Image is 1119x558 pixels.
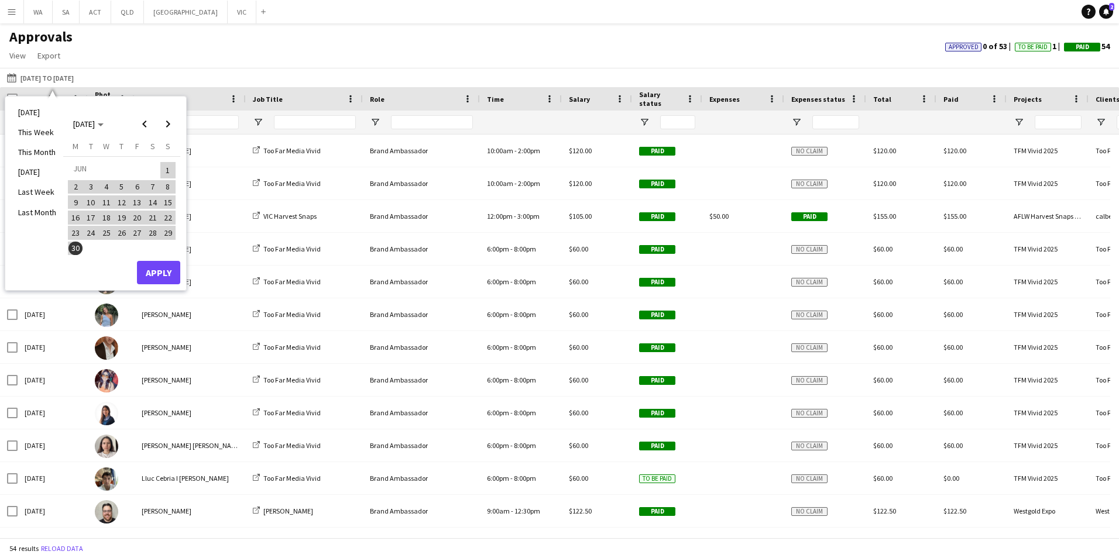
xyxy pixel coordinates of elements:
span: Paid [639,442,675,450]
span: Job Title [253,95,283,104]
span: 1 [1015,41,1064,51]
button: Open Filter Menu [791,117,802,128]
div: TFM Vivid 2025 [1007,397,1089,429]
li: This Month [11,142,63,162]
span: No claim [791,180,828,188]
input: Role Filter Input [391,115,473,129]
span: Photo [95,90,114,108]
span: $0.00 [943,474,959,483]
span: $60.00 [873,277,893,286]
span: 24 [84,226,98,240]
span: 2:00pm [518,146,540,155]
span: Salary status [639,90,681,108]
button: Open Filter Menu [639,117,650,128]
span: To be paid [639,474,675,483]
span: 6:00pm [487,277,509,286]
span: 9:00am [487,507,510,515]
div: [PERSON_NAME] [135,200,246,232]
span: $60.00 [569,441,588,450]
button: WA [24,1,53,23]
span: $122.50 [943,507,966,515]
span: No claim [791,245,828,254]
a: Too Far Media Vivid [253,179,321,188]
span: 6:00pm [487,376,509,384]
span: $60.00 [943,376,963,384]
span: $60.00 [943,408,963,417]
span: - [510,343,513,352]
span: Expenses [709,95,740,104]
span: No claim [791,278,828,287]
span: Export [37,50,60,61]
a: Too Far Media Vivid [253,244,321,253]
span: 8:00pm [514,408,536,417]
button: 05-06-2025 [114,179,129,194]
span: Too Far Media Vivid [263,376,321,384]
span: 3:00pm [517,212,540,221]
span: 8:00pm [514,244,536,253]
span: $60.00 [873,441,893,450]
button: 16-06-2025 [68,210,83,225]
div: TFM Vivid 2025 [1007,298,1089,330]
span: Paid [639,343,675,352]
span: Too Far Media Vivid [263,474,321,483]
img: Mabel Lara [95,369,118,392]
span: Too Far Media Vivid [263,277,321,286]
span: - [510,474,513,483]
span: Paid [639,212,675,221]
span: 10:00am [487,146,513,155]
div: [PERSON_NAME] [135,364,246,396]
span: 6 [130,180,144,194]
input: Job Title Filter Input [274,115,356,129]
a: [PERSON_NAME] [253,507,313,515]
span: 8:00pm [514,343,536,352]
span: Expenses status [791,95,845,104]
span: 19 [115,211,129,225]
span: Too Far Media Vivid [263,408,321,417]
span: 0 of 53 [945,41,1015,51]
span: F [135,141,139,151]
span: $60.00 [943,441,963,450]
a: Too Far Media Vivid [253,376,321,384]
span: Paid [1076,43,1089,51]
button: 07-06-2025 [145,179,160,194]
button: 09-06-2025 [68,195,83,210]
button: 06-06-2025 [129,179,145,194]
span: - [514,179,517,188]
span: $60.00 [873,408,893,417]
div: Brand Ambassador [363,495,480,527]
span: 3 [84,180,98,194]
div: [DATE] [18,495,88,527]
span: $60.00 [873,474,893,483]
a: 2 [1099,5,1113,19]
div: [DATE] [18,462,88,494]
span: - [510,244,513,253]
span: $120.00 [943,179,966,188]
span: 17 [84,211,98,225]
span: No claim [791,442,828,450]
span: $120.00 [873,146,896,155]
span: - [510,277,513,286]
span: S [150,141,155,151]
button: Apply [137,261,180,284]
button: 01-06-2025 [160,161,176,179]
span: $155.00 [873,212,896,221]
div: [PERSON_NAME] [135,167,246,199]
span: Paid [639,147,675,156]
span: S [166,141,170,151]
div: TFM Vivid 2025 [1007,331,1089,363]
span: 54 [1064,41,1110,51]
span: No claim [791,376,828,385]
div: [DATE] [18,429,88,461]
span: To Be Paid [1018,43,1048,51]
button: Next month [156,112,180,136]
span: - [514,146,517,155]
span: 13 [130,195,144,209]
span: Too Far Media Vivid [263,146,321,155]
button: 03-06-2025 [83,179,98,194]
button: 21-06-2025 [145,210,160,225]
span: Too Far Media Vivid [263,244,321,253]
div: Brand Ambassador [363,200,480,232]
span: No claim [791,409,828,418]
span: 23 [68,226,83,240]
span: 20 [130,211,144,225]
